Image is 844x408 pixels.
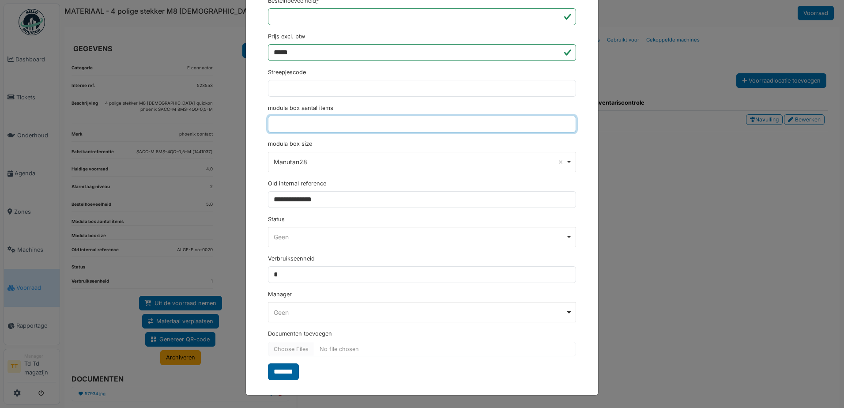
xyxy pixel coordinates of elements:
[268,215,285,223] label: Status
[268,254,315,263] label: Verbruikseenheid
[268,329,332,338] label: Documenten toevoegen
[268,179,326,188] label: Old internal reference
[268,68,306,76] label: Streepjescode
[274,157,565,166] div: Manutan28
[274,308,565,317] div: Geen
[268,140,312,148] label: modula box size
[268,104,333,112] label: modula box aantal items
[268,32,305,41] label: Prijs excl. btw
[274,232,565,242] div: Geen
[268,290,292,298] label: Manager
[556,158,565,166] button: Remove item: 'Manutan28'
